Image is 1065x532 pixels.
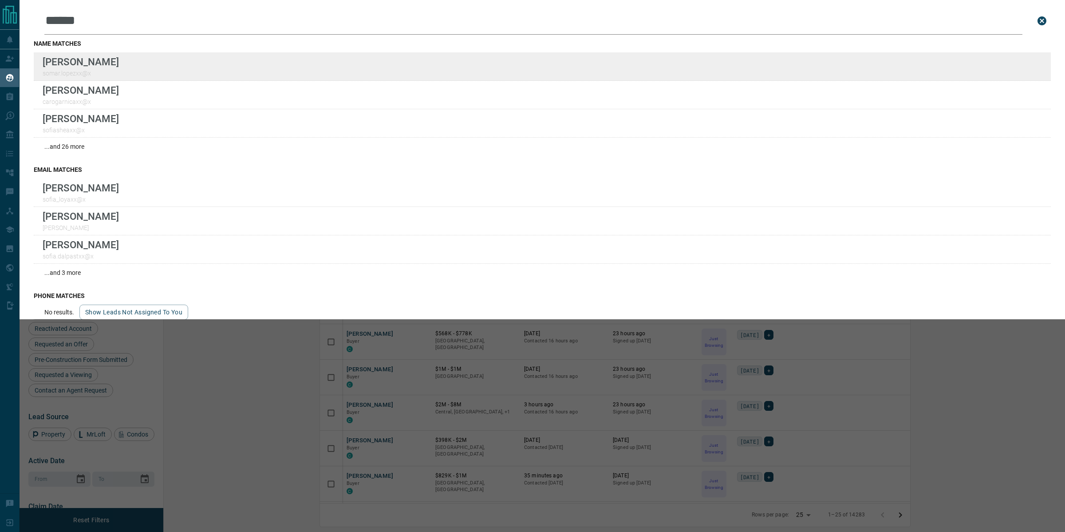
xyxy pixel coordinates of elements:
p: [PERSON_NAME] [43,182,119,194]
p: [PERSON_NAME] [43,113,119,124]
p: carogarnicaxx@x [43,98,119,105]
button: show leads not assigned to you [79,305,188,320]
div: ...and 3 more [34,264,1051,282]
div: ...and 26 more [34,138,1051,155]
p: [PERSON_NAME] [43,210,119,222]
p: sofia.dalpastxx@x [43,253,119,260]
p: sofiasheaxx@x [43,127,119,134]
p: No results. [44,309,74,316]
p: somar.lopezxx@x [43,70,119,77]
p: [PERSON_NAME] [43,239,119,250]
p: [PERSON_NAME] [43,224,119,231]
button: close search bar [1033,12,1051,30]
h3: name matches [34,40,1051,47]
p: [PERSON_NAME] [43,56,119,67]
h3: phone matches [34,292,1051,299]
p: sofia_loyaxx@x [43,196,119,203]
p: [PERSON_NAME] [43,84,119,96]
h3: email matches [34,166,1051,173]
